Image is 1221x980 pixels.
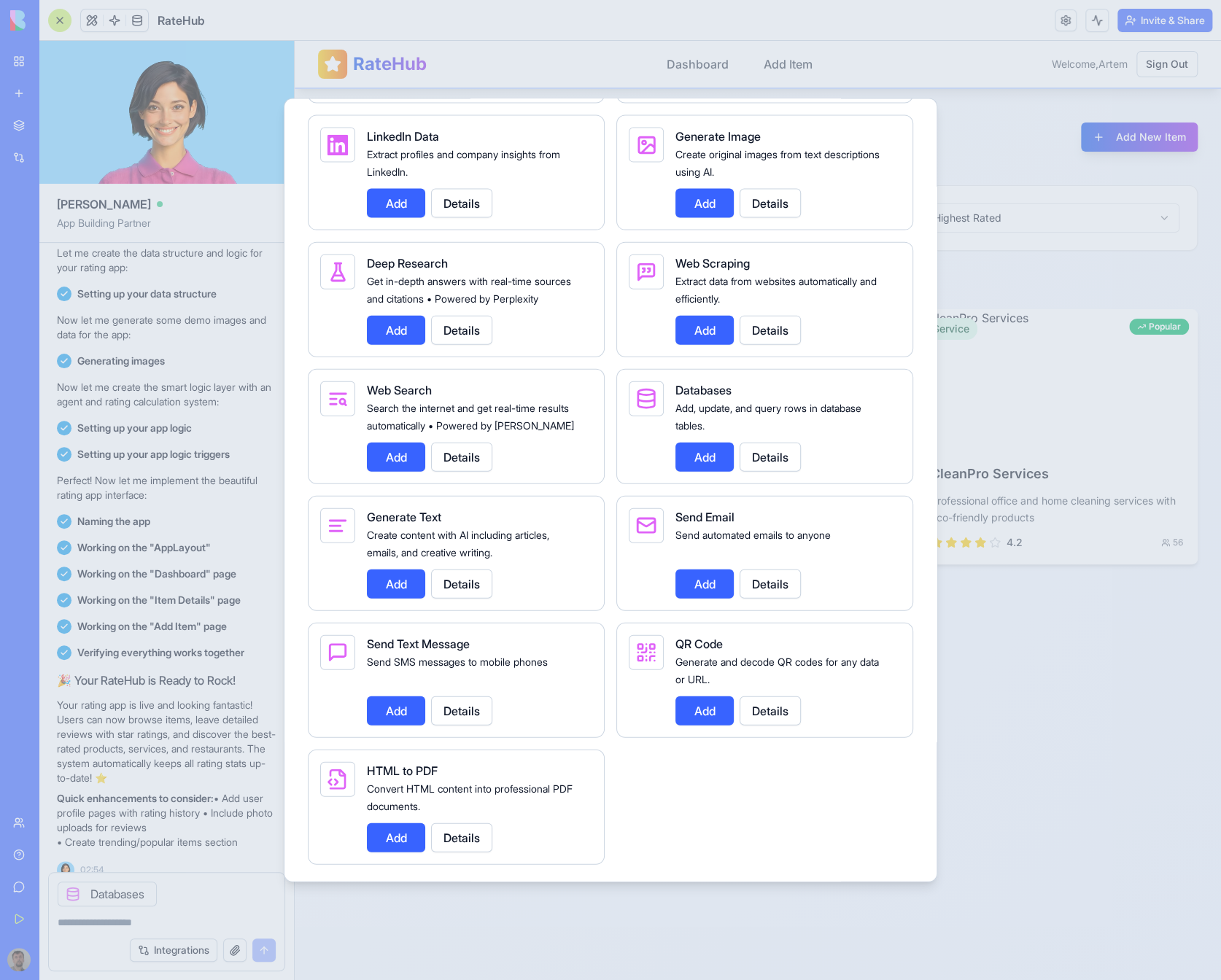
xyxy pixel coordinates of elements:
img: Bella Vista Restaurant [23,268,305,408]
button: Details [431,569,492,598]
button: Sign Out [842,10,903,36]
span: QR Code [675,636,723,650]
button: Add [367,188,425,217]
div: Restaurant [32,277,101,299]
span: Send Text Message [367,636,470,650]
p: Latest flagship smartphone with advanced camera system and lightning-fast performance [337,452,589,486]
span: Generate Image [675,128,761,143]
span: 89 [280,496,290,507]
div: Popular [236,278,296,294]
p: Authentic Italian cuisine with fresh ingredients and traditional recipes [38,452,290,486]
button: Add New Item [786,82,903,111]
button: Add [675,442,734,471]
span: RateHub [58,12,132,35]
span: Databases [675,382,732,397]
a: Bella Vista RestaurantRestaurantPopular[GEOGRAPHIC_DATA]Authentic Italian cuisine with fresh ingr... [23,268,305,524]
span: Extract profiles and company insights from LinkedIn. [367,147,560,177]
button: Add [367,315,425,344]
img: TechPro Smartphone X1 [322,268,604,408]
span: LinkedIn Data [367,128,439,143]
span: HTML to PDF [367,763,438,777]
span: Create original images from text descriptions using AI. [675,147,880,177]
p: Professional office and home cleaning services with eco-friendly products [636,452,888,486]
span: 127 [575,496,589,507]
span: Welcome, Artem [757,16,833,31]
a: Add Item [460,9,527,38]
span: 4.8 [114,494,130,509]
span: 56 [878,496,888,507]
div: Service [630,277,683,299]
span: Add, update, and query rows in database tables. [675,401,861,431]
span: 4.5 [413,494,428,509]
p: 3 items found [23,233,96,251]
span: Get in-depth answers with real-time sources and citations • Powered by Perplexity [367,274,571,304]
span: Web Search [367,382,432,397]
h3: CleanPro Services [636,423,888,443]
button: Add [675,696,734,725]
button: Details [431,188,492,217]
button: Details [431,442,492,471]
button: Details [431,696,492,725]
span: Extract data from websites automatically and efficiently. [675,274,877,304]
button: Add [367,442,425,471]
span: Generate Text [367,509,441,524]
span: Search the internet and get real-time results automatically • Powered by [PERSON_NAME] [367,401,574,431]
a: TechPro Smartphone X1ProductPopularTechPro Smartphone X1Latest flagship smartphone with advanced ... [322,268,604,524]
h3: [GEOGRAPHIC_DATA] [38,423,290,443]
div: Product [331,277,385,299]
img: CleanPro Services [621,268,903,408]
span: Send Email [675,509,734,524]
button: Details [740,696,801,725]
button: Details [431,315,492,344]
span: Convert HTML content into professional PDF documents. [367,782,573,812]
button: Details [431,822,492,852]
div: Popular [535,278,595,294]
a: RateHub [23,9,132,38]
a: Dashboard [363,9,443,38]
span: Web Scraping [675,255,750,270]
button: Add [675,315,734,344]
h1: Discover & Rate Amazing Items [23,71,354,98]
button: Details [740,188,801,217]
button: Add [367,696,425,725]
span: Send automated emails to anyone [675,528,831,540]
button: Details [740,569,801,598]
a: CleanPro ServicesServicePopularCleanPro ServicesProfessional office and home cleaning services wi... [621,268,903,524]
button: Add [675,569,734,598]
div: Popular [834,278,894,294]
button: Add [367,822,425,852]
p: Explore 3 items across various categories [23,104,354,121]
button: Details [740,315,801,344]
span: Generate and decode QR codes for any data or URL. [675,655,879,685]
button: Add [367,569,425,598]
span: Deep Research [367,255,448,270]
button: Add [675,188,734,217]
span: Send SMS messages to mobile phones [367,655,548,667]
button: Details [740,442,801,471]
h3: TechPro Smartphone X1 [337,423,589,443]
span: Create content with AI including articles, emails, and creative writing. [367,528,549,558]
span: 4.2 [712,494,728,509]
